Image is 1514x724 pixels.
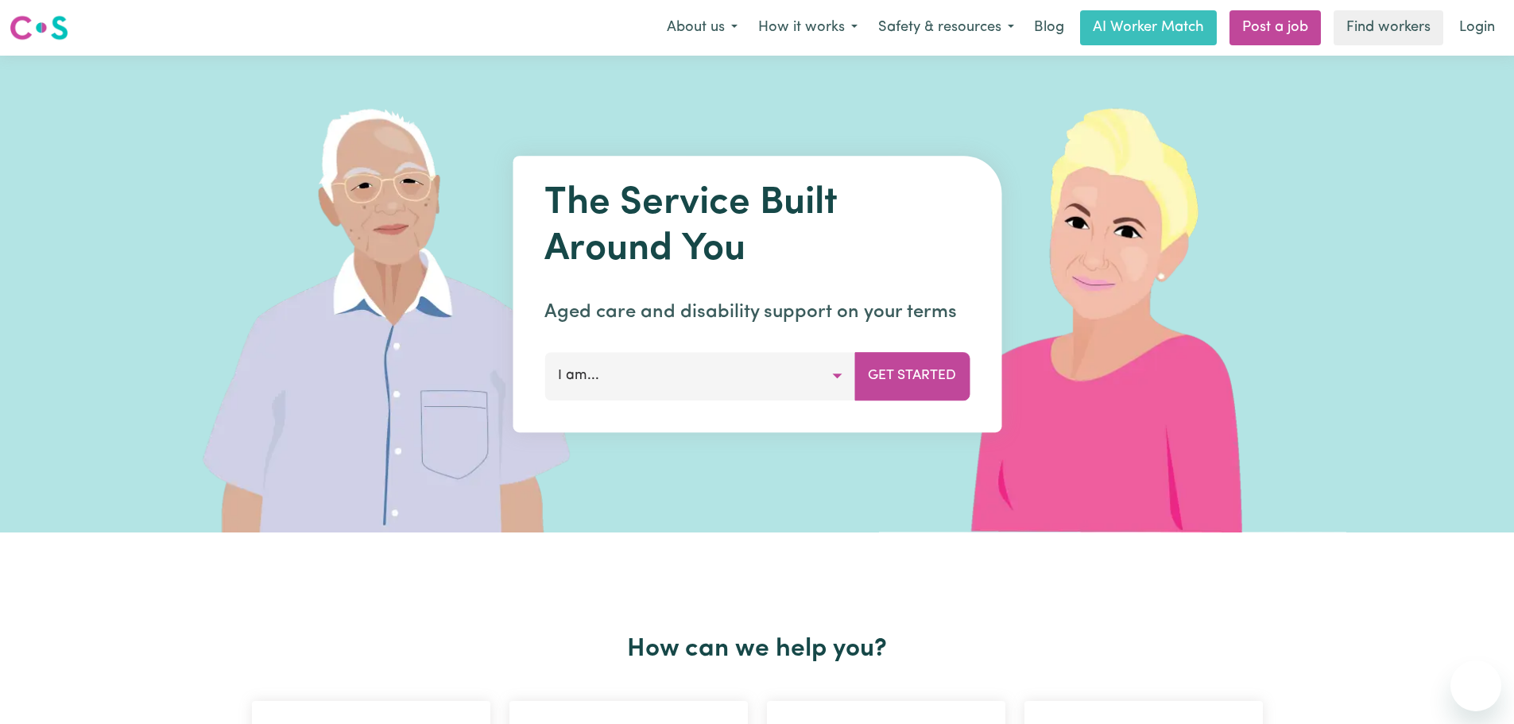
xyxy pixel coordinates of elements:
h1: The Service Built Around You [544,181,970,273]
a: Blog [1024,10,1074,45]
button: I am... [544,352,855,400]
a: Post a job [1229,10,1321,45]
button: About us [656,11,748,45]
a: Careseekers logo [10,10,68,46]
iframe: Button to launch messaging window [1450,660,1501,711]
img: Careseekers logo [10,14,68,42]
a: Login [1450,10,1504,45]
button: How it works [748,11,868,45]
button: Safety & resources [868,11,1024,45]
a: AI Worker Match [1080,10,1217,45]
p: Aged care and disability support on your terms [544,298,970,327]
h2: How can we help you? [242,634,1272,664]
button: Get Started [854,352,970,400]
a: Find workers [1334,10,1443,45]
